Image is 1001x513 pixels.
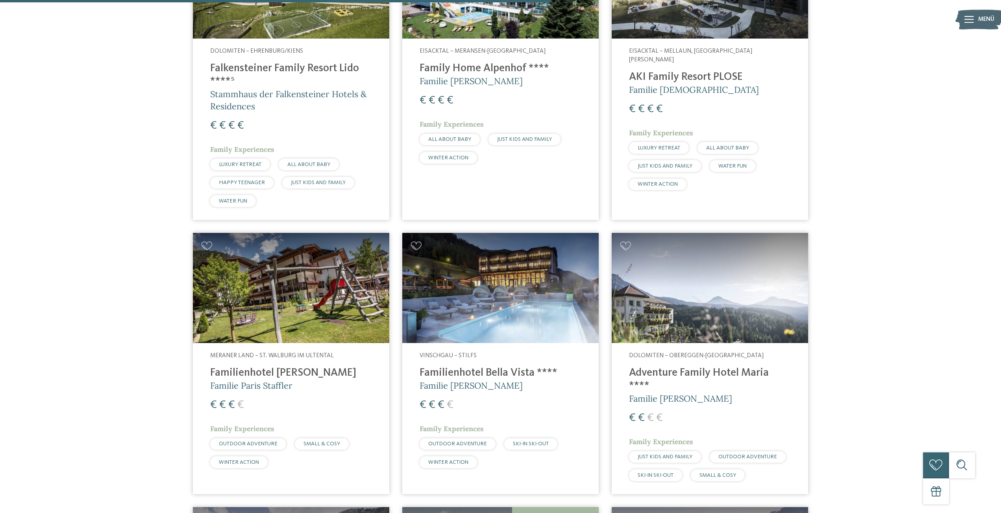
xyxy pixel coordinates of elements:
[699,472,736,478] span: SMALL & COSY
[513,441,549,447] span: SKI-IN SKI-OUT
[210,62,372,88] h4: Falkensteiner Family Resort Lido ****ˢ
[210,380,292,391] span: Familie Paris Staffler
[428,137,471,142] span: ALL ABOUT BABY
[420,48,546,54] span: Eisacktal – Meransen-[GEOGRAPHIC_DATA]
[193,233,389,494] a: Familienhotels gesucht? Hier findet ihr die besten! Meraner Land – St. Walburg im Ultental Famili...
[629,84,759,95] span: Familie [DEMOGRAPHIC_DATA]
[210,367,372,380] h4: Familienhotel [PERSON_NAME]
[638,163,692,169] span: JUST KIDS AND FAMILY
[718,163,747,169] span: WATER FUN
[193,233,389,343] img: Familienhotels gesucht? Hier findet ihr die besten!
[438,95,444,106] span: €
[219,162,261,167] span: LUXURY RETREAT
[228,120,235,131] span: €
[219,180,265,185] span: HAPPY TEENAGER
[629,352,764,359] span: Dolomiten – Obereggen-[GEOGRAPHIC_DATA]
[420,95,426,106] span: €
[447,95,453,106] span: €
[402,233,599,343] img: Familienhotels gesucht? Hier findet ihr die besten!
[291,180,346,185] span: JUST KIDS AND FAMILY
[237,399,244,411] span: €
[219,198,247,204] span: WATER FUN
[219,459,259,465] span: WINTER ACTION
[638,472,674,478] span: SKI-IN SKI-OUT
[237,120,244,131] span: €
[656,103,663,115] span: €
[303,441,340,447] span: SMALL & COSY
[420,399,426,411] span: €
[210,120,217,131] span: €
[210,89,366,112] span: Stammhaus der Falkensteiner Hotels & Residences
[629,393,732,404] span: Familie [PERSON_NAME]
[638,412,645,424] span: €
[638,145,680,151] span: LUXURY RETREAT
[428,155,468,161] span: WINTER ACTION
[638,454,692,459] span: JUST KIDS AND FAMILY
[629,128,693,137] span: Family Experiences
[210,145,274,154] span: Family Experiences
[428,459,468,465] span: WINTER ACTION
[210,424,274,433] span: Family Experiences
[420,62,581,75] h4: Family Home Alpenhof ****
[629,48,752,63] span: Eisacktal – Mellaun, [GEOGRAPHIC_DATA][PERSON_NAME]
[718,454,777,459] span: OUTDOOR ADVENTURE
[420,367,581,380] h4: Familienhotel Bella Vista ****
[629,437,693,446] span: Family Experiences
[219,399,226,411] span: €
[706,145,749,151] span: ALL ABOUT BABY
[210,399,217,411] span: €
[287,162,330,167] span: ALL ABOUT BABY
[210,48,303,54] span: Dolomiten – Ehrenburg/Kiens
[612,233,808,494] a: Familienhotels gesucht? Hier findet ihr die besten! Dolomiten – Obereggen-[GEOGRAPHIC_DATA] Adven...
[219,120,226,131] span: €
[638,181,678,187] span: WINTER ACTION
[402,233,599,494] a: Familienhotels gesucht? Hier findet ihr die besten! Vinschgau – Stilfs Familienhotel Bella Vista ...
[497,137,552,142] span: JUST KIDS AND FAMILY
[438,399,444,411] span: €
[629,367,791,393] h4: Adventure Family Hotel Maria ****
[429,95,435,106] span: €
[420,76,523,87] span: Familie [PERSON_NAME]
[629,103,636,115] span: €
[228,399,235,411] span: €
[420,120,484,129] span: Family Experiences
[647,412,654,424] span: €
[428,441,487,447] span: OUTDOOR ADVENTURE
[629,71,791,84] h4: AKI Family Resort PLOSE
[629,412,636,424] span: €
[447,399,453,411] span: €
[429,399,435,411] span: €
[656,412,663,424] span: €
[219,441,278,447] span: OUTDOOR ADVENTURE
[647,103,654,115] span: €
[612,233,808,343] img: Adventure Family Hotel Maria ****
[420,352,477,359] span: Vinschgau – Stilfs
[420,380,523,391] span: Familie [PERSON_NAME]
[638,103,645,115] span: €
[210,352,334,359] span: Meraner Land – St. Walburg im Ultental
[420,424,484,433] span: Family Experiences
